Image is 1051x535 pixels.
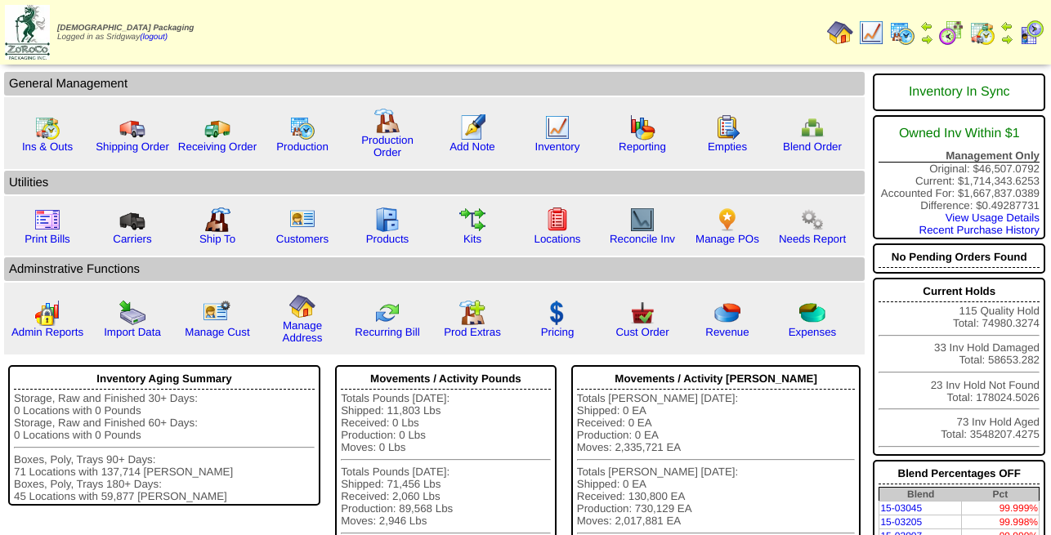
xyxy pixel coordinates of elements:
a: Manage Address [283,319,323,344]
a: 15-03045 [880,502,922,514]
a: Expenses [789,326,837,338]
a: Ship To [199,233,235,245]
td: Adminstrative Functions [4,257,865,281]
a: Receiving Order [178,140,257,153]
img: factory.gif [374,108,400,134]
img: graph.gif [629,114,655,140]
a: Recurring Bill [355,326,419,338]
td: General Management [4,72,865,96]
a: Locations [534,233,580,245]
a: View Usage Details [946,212,1040,224]
span: [DEMOGRAPHIC_DATA] Packaging [57,24,194,33]
a: Prod Extras [444,326,501,338]
img: calendarcustomer.gif [1018,20,1044,46]
img: calendarblend.gif [938,20,964,46]
td: 99.999% [962,502,1040,515]
div: Owned Inv Within $1 [879,118,1040,149]
img: truck2.gif [204,114,230,140]
img: workflow.gif [459,207,485,233]
a: Admin Reports [11,326,83,338]
a: Revenue [705,326,749,338]
th: Blend [879,488,962,502]
img: zoroco-logo-small.webp [5,5,50,60]
a: 15-03205 [880,516,922,528]
img: arrowright.gif [920,33,933,46]
img: line_graph2.gif [629,207,655,233]
a: Manage POs [695,233,759,245]
img: arrowright.gif [1000,33,1013,46]
a: Production [276,140,329,153]
img: cabinet.gif [374,207,400,233]
a: Shipping Order [96,140,169,153]
a: Print Bills [25,233,70,245]
a: Recent Purchase History [919,224,1040,236]
a: Inventory [535,140,580,153]
img: reconcile.gif [374,300,400,326]
div: Original: $46,507.0792 Current: $1,714,343.6253 Accounted For: $1,667,837.0389 Difference: $0.492... [873,115,1045,239]
a: Pricing [541,326,575,338]
a: Blend Order [783,140,842,153]
div: Movements / Activity [PERSON_NAME] [577,368,856,390]
img: truck3.gif [119,207,145,233]
img: calendarinout.gif [969,20,995,46]
img: customers.gif [289,207,315,233]
img: cust_order.png [629,300,655,326]
a: Import Data [104,326,161,338]
a: Manage Cust [185,326,249,338]
a: Reconcile Inv [610,233,675,245]
img: calendarprod.gif [289,114,315,140]
a: Customers [276,233,329,245]
th: Pct [962,488,1040,502]
img: line_graph.gif [544,114,570,140]
a: Carriers [113,233,151,245]
div: Inventory Aging Summary [14,368,315,390]
img: home.gif [827,20,853,46]
img: workflow.png [799,207,825,233]
a: Cust Order [615,326,669,338]
img: graph2.png [34,300,60,326]
div: No Pending Orders Found [879,247,1040,268]
img: managecust.png [203,300,233,326]
img: arrowleft.gif [1000,20,1013,33]
a: Empties [708,140,747,153]
img: arrowleft.gif [920,20,933,33]
img: line_graph.gif [858,20,884,46]
img: import.gif [119,300,145,326]
img: invoice2.gif [34,207,60,233]
a: Ins & Outs [22,140,73,153]
img: truck.gif [119,114,145,140]
div: Blend Percentages OFF [879,463,1040,484]
a: Needs Report [779,233,846,245]
img: network.png [799,114,825,140]
img: pie_chart.png [714,300,740,326]
td: 99.998% [962,515,1040,529]
img: home.gif [289,293,315,319]
a: Add Note [449,140,495,153]
div: Movements / Activity Pounds [341,368,551,390]
div: Current Holds [879,281,1040,302]
a: (logout) [140,33,168,42]
a: Production Order [361,134,414,158]
a: Kits [463,233,481,245]
div: Storage, Raw and Finished 30+ Days: 0 Locations with 0 Pounds Storage, Raw and Finished 60+ Days:... [14,392,315,502]
div: Inventory In Sync [879,77,1040,108]
td: Utilities [4,171,865,194]
img: pie_chart2.png [799,300,825,326]
img: orders.gif [459,114,485,140]
img: dollar.gif [544,300,570,326]
span: Logged in as Sridgway [57,24,194,42]
div: Management Only [879,149,1040,163]
img: factory2.gif [204,207,230,233]
a: Reporting [619,140,666,153]
img: locations.gif [544,207,570,233]
div: 115 Quality Hold Total: 74980.3274 33 Inv Hold Damaged Total: 58653.282 23 Inv Hold Not Found Tot... [873,278,1045,456]
img: calendarinout.gif [34,114,60,140]
a: Products [366,233,409,245]
img: prodextras.gif [459,300,485,326]
img: calendarprod.gif [889,20,915,46]
img: po.png [714,207,740,233]
img: workorder.gif [714,114,740,140]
